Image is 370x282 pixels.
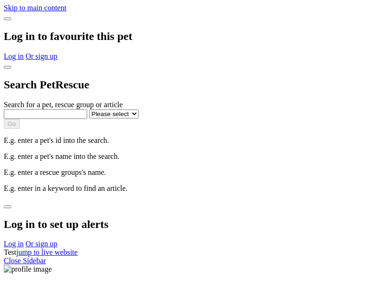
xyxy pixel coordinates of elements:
p: E.g. enter a pet's id into the search. [4,136,366,145]
button: close [4,66,11,69]
label: Search for a pet, rescue group or article [4,101,123,109]
div: Test [4,248,366,257]
a: jump to live website [16,248,77,256]
div: Dialog Window - Close (Press escape to close) [4,200,366,249]
h2: Log in to favourite this pet [4,30,366,43]
a: Log in [4,240,24,248]
a: Close Sidebar [4,257,46,265]
button: close [4,205,11,208]
img: profile image [4,265,52,274]
p: E.g. enter a rescue groups's name. [4,168,366,177]
a: Skip to main content [4,4,66,12]
p: E.g. enter in a keyword to find an article. [4,184,366,193]
a: Log in [4,52,24,60]
a: Or sign up [25,240,58,248]
div: Dialog Window - Close (Press escape to close) [4,61,366,193]
p: E.g. enter a pet's name into the search. [4,152,366,161]
div: Dialog Window - Close (Press escape to close) [4,12,366,61]
h2: Log in to set up alerts [4,218,366,231]
h2: Search PetRescue [4,78,366,91]
a: Or sign up [25,52,58,60]
button: close [4,17,11,20]
button: Go [4,119,20,129]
